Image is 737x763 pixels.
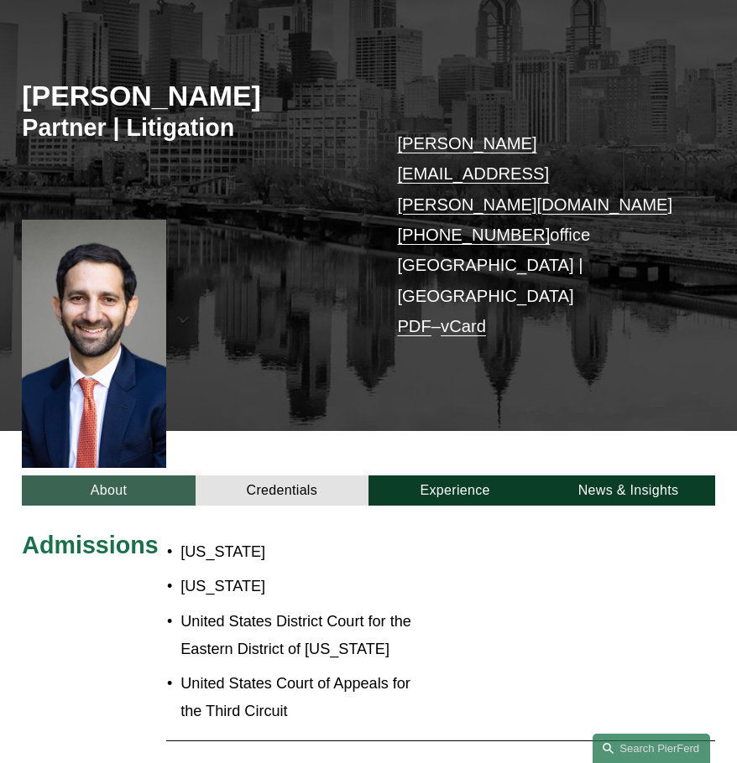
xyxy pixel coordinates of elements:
p: [US_STATE] [180,538,426,566]
p: office [GEOGRAPHIC_DATA] | [GEOGRAPHIC_DATA] – [397,128,686,342]
p: United States Court of Appeals for the Third Circuit [180,670,426,724]
a: Credentials [196,475,368,505]
a: [PERSON_NAME][EMAIL_ADDRESS][PERSON_NAME][DOMAIN_NAME] [397,134,672,214]
a: News & Insights [541,475,714,505]
a: Search this site [593,734,710,763]
h3: Partner | Litigation [22,113,368,143]
a: Experience [368,475,541,505]
span: Admissions [22,532,158,558]
p: United States District Court for the Eastern District of [US_STATE] [180,608,426,662]
a: About [22,475,195,505]
h2: [PERSON_NAME] [22,79,368,113]
a: [PHONE_NUMBER] [397,226,550,244]
a: vCard [441,317,486,335]
p: [US_STATE] [180,573,426,600]
a: PDF [397,317,431,335]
